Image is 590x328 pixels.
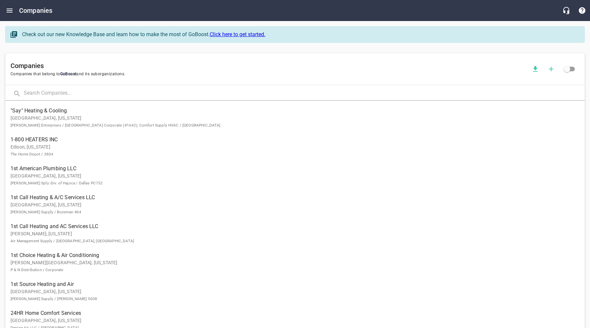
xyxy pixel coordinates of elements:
[11,309,569,317] span: 24HR Home Comfort Services
[5,190,585,219] a: 1st Call Heating & A/C Services LLC[GEOGRAPHIC_DATA], [US_STATE][PERSON_NAME] Supply / Bozeman #64
[2,3,17,18] button: Open drawer
[11,181,103,185] small: [PERSON_NAME] Sply.-Div. of Hajoca / Dallas PC752
[5,248,585,277] a: 1st Choice Heating & Air Conditioning[PERSON_NAME][GEOGRAPHIC_DATA], [US_STATE]P & N Distribution...
[5,103,585,132] a: "Say" Heating & Cooling[GEOGRAPHIC_DATA], [US_STATE][PERSON_NAME] Enterprises / [GEOGRAPHIC_DATA]...
[19,5,52,16] h6: Companies
[11,107,569,115] span: "Say" Heating & Cooling
[11,194,569,201] span: 1st Call Heating & A/C Services LLC
[11,210,81,214] small: [PERSON_NAME] Supply / Bozeman #64
[22,31,578,38] div: Check out our new Knowledge Base and learn how to make the most of GoBoost.
[11,173,569,186] p: [GEOGRAPHIC_DATA], [US_STATE]
[11,296,97,301] small: [PERSON_NAME] Supply / [PERSON_NAME] 5008
[527,61,543,77] button: Download companies
[5,277,585,306] a: 1st Source Heating and Air[GEOGRAPHIC_DATA], [US_STATE][PERSON_NAME] Supply / [PERSON_NAME] 5008
[559,61,575,77] span: Click to view all companies
[5,132,585,161] a: 1-800 HEATERS INCEdison, [US_STATE]The Home Depot / 3804
[60,72,77,76] span: GoBoost
[5,219,585,248] a: 1st Call Heating and AC Services LLC[PERSON_NAME], [US_STATE]Air Management Supply / [GEOGRAPHIC_...
[11,230,569,244] p: [PERSON_NAME], [US_STATE]
[543,61,559,77] button: Add a new company
[11,165,569,173] span: 1st American Plumbing LLC
[11,223,569,230] span: 1st Call Heating and AC Services LLC
[11,115,569,129] p: [GEOGRAPHIC_DATA], [US_STATE]
[11,144,569,157] p: Edison, [US_STATE]
[11,280,569,288] span: 1st Source Heating and Air
[24,86,585,101] input: Search Companies...
[11,152,53,156] small: The Home Depot / 3804
[5,161,585,190] a: 1st American Plumbing LLC[GEOGRAPHIC_DATA], [US_STATE][PERSON_NAME] Sply.-Div. of Hajoca / Dallas...
[558,3,574,18] button: Live Chat
[11,71,527,78] span: Companies that belong to and its suborganizations.
[11,251,569,259] span: 1st Choice Heating & Air Conditioning
[11,60,527,71] h6: Companies
[210,31,265,37] a: Click here to get started.
[11,123,221,128] small: [PERSON_NAME] Enterprises / [GEOGRAPHIC_DATA] Corporate (#1642), Comfort Supply HVAC / [GEOGRAPHI...
[11,201,569,215] p: [GEOGRAPHIC_DATA], [US_STATE]
[11,259,569,273] p: [PERSON_NAME][GEOGRAPHIC_DATA], [US_STATE]
[11,268,64,272] small: P & N Distribution / Corporate
[11,288,569,302] p: [GEOGRAPHIC_DATA], [US_STATE]
[11,136,569,144] span: 1-800 HEATERS INC
[574,3,590,18] button: Support Portal
[11,239,134,243] small: Air Management Supply / [GEOGRAPHIC_DATA], [GEOGRAPHIC_DATA]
